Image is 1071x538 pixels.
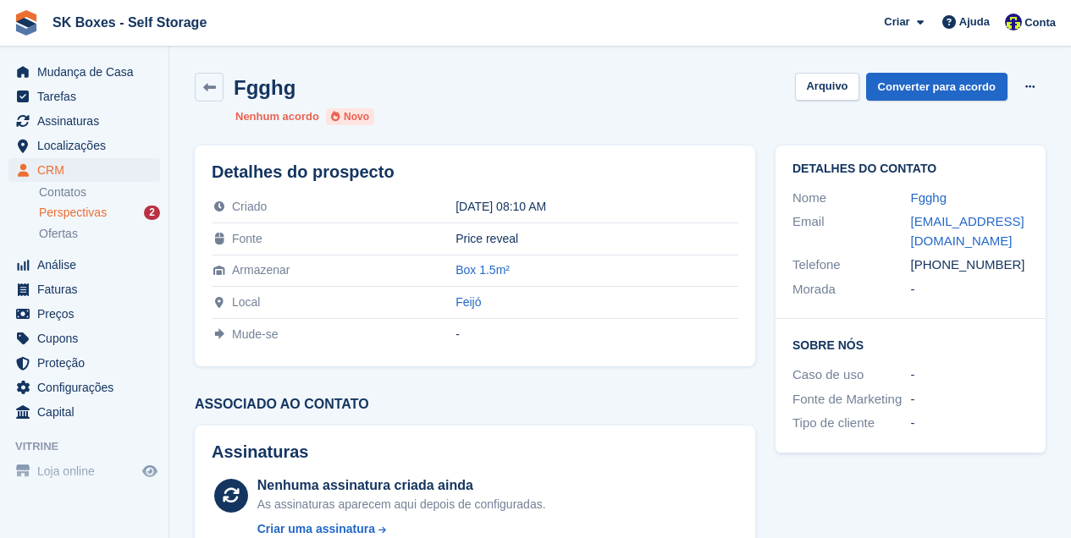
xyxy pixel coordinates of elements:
[37,351,139,375] span: Proteção
[15,438,168,455] span: Vitrine
[911,214,1024,248] a: [EMAIL_ADDRESS][DOMAIN_NAME]
[8,351,160,375] a: menu
[235,108,319,125] li: Nenhum acordo
[37,158,139,182] span: CRM
[8,277,160,301] a: menu
[39,204,160,222] a: Perspectivas 2
[144,206,160,220] div: 2
[455,232,738,245] div: Price reveal
[39,226,78,242] span: Ofertas
[911,365,1030,385] div: -
[1005,14,1022,30] img: Rita Ferreira
[326,108,374,125] li: Novo
[212,442,738,462] h2: Assinaturas
[792,189,911,208] div: Nome
[911,390,1030,409] div: -
[455,263,510,277] a: Box 1.5m²
[959,14,990,30] span: Ajuda
[37,253,139,277] span: Análise
[792,280,911,299] div: Morada
[8,134,160,157] a: menu
[195,397,755,412] h3: Associado ao contato
[232,232,262,245] span: Fonte
[37,376,139,399] span: Configurações
[792,414,911,433] div: Tipo de cliente
[257,520,546,538] a: Criar uma assinatura
[37,459,139,483] span: Loja online
[866,73,1008,101] a: Converter para acordo
[911,255,1030,275] div: [PHONE_NUMBER]
[140,461,160,481] a: Loja de pré-visualização
[8,60,160,84] a: menu
[212,162,738,182] h2: Detalhes do prospecto
[37,134,139,157] span: Localizações
[8,459,160,483] a: menu
[234,76,295,99] h2: Fgghg
[8,85,160,108] a: menu
[257,475,546,496] div: Nenhuma assinatura criada ainda
[1024,14,1056,31] span: Conta
[257,496,546,513] div: As assinaturas aparecem aqui depois de configuradas.
[39,225,160,243] a: Ofertas
[232,327,278,341] span: Mude-se
[795,73,858,101] button: Arquivo
[37,400,139,424] span: Capital
[792,365,911,385] div: Caso de uso
[8,302,160,326] a: menu
[455,200,738,213] div: [DATE] 08:10 AM
[37,60,139,84] span: Mudança de Casa
[232,200,267,213] span: Criado
[911,414,1030,433] div: -
[14,10,39,36] img: stora-icon-8386f47178a22dfd0bd8f6a31ec36ba5ce8667c1dd55bd0f319d3a0aa187defe.svg
[792,212,911,250] div: Email
[232,295,260,309] span: Local
[37,277,139,301] span: Faturas
[39,205,107,221] span: Perspectivas
[792,162,1029,176] h2: Detalhes do contato
[455,295,481,309] a: Feijó
[792,255,911,275] div: Telefone
[792,336,1029,353] h2: Sobre Nós
[37,302,139,326] span: Preços
[46,8,213,36] a: SK Boxes - Self Storage
[884,14,909,30] span: Criar
[8,253,160,277] a: menu
[37,85,139,108] span: Tarefas
[37,109,139,133] span: Assinaturas
[39,184,160,200] a: Contatos
[257,520,375,538] div: Criar uma assinatura
[232,263,290,277] span: Armazenar
[911,190,947,205] a: Fgghg
[911,280,1030,299] div: -
[792,390,911,409] div: Fonte de Marketing
[8,400,160,424] a: menu
[37,327,139,350] span: Cupons
[8,158,160,182] a: menu
[8,376,160,399] a: menu
[8,109,160,133] a: menu
[8,327,160,350] a: menu
[455,327,738,341] div: -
